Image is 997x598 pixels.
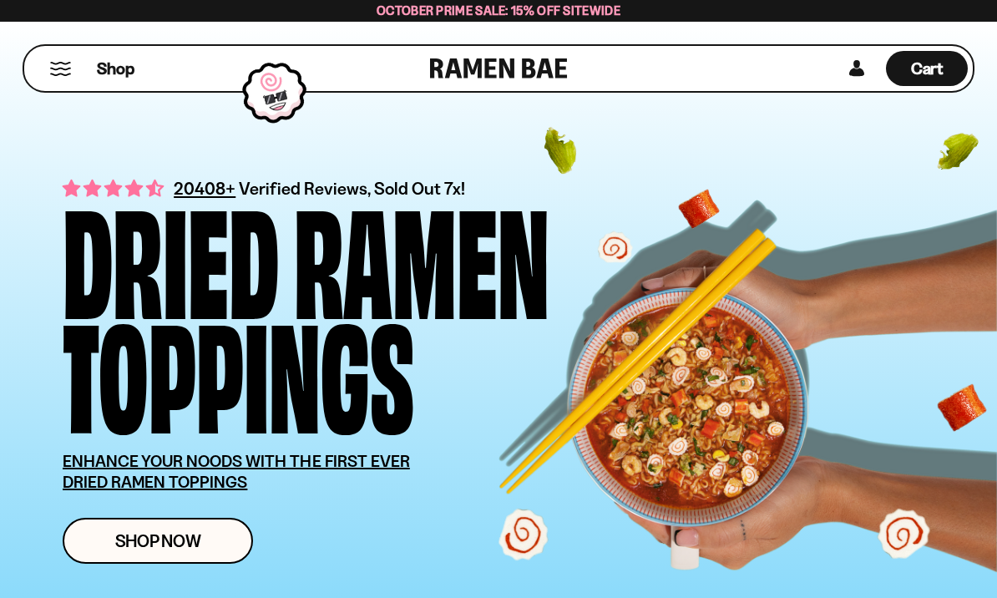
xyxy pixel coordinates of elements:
span: Cart [911,58,944,79]
span: October Prime Sale: 15% off Sitewide [377,3,620,18]
span: Shop Now [115,532,201,550]
div: Toppings [63,312,414,426]
div: Dried [63,197,279,312]
a: Shop Now [63,518,253,564]
u: ENHANCE YOUR NOODS WITH THE FIRST EVER DRIED RAMEN TOPPINGS [63,451,410,492]
div: Cart [886,46,968,91]
a: Shop [97,51,134,86]
span: Shop [97,58,134,80]
div: Ramen [294,197,549,312]
button: Mobile Menu Trigger [49,62,72,76]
